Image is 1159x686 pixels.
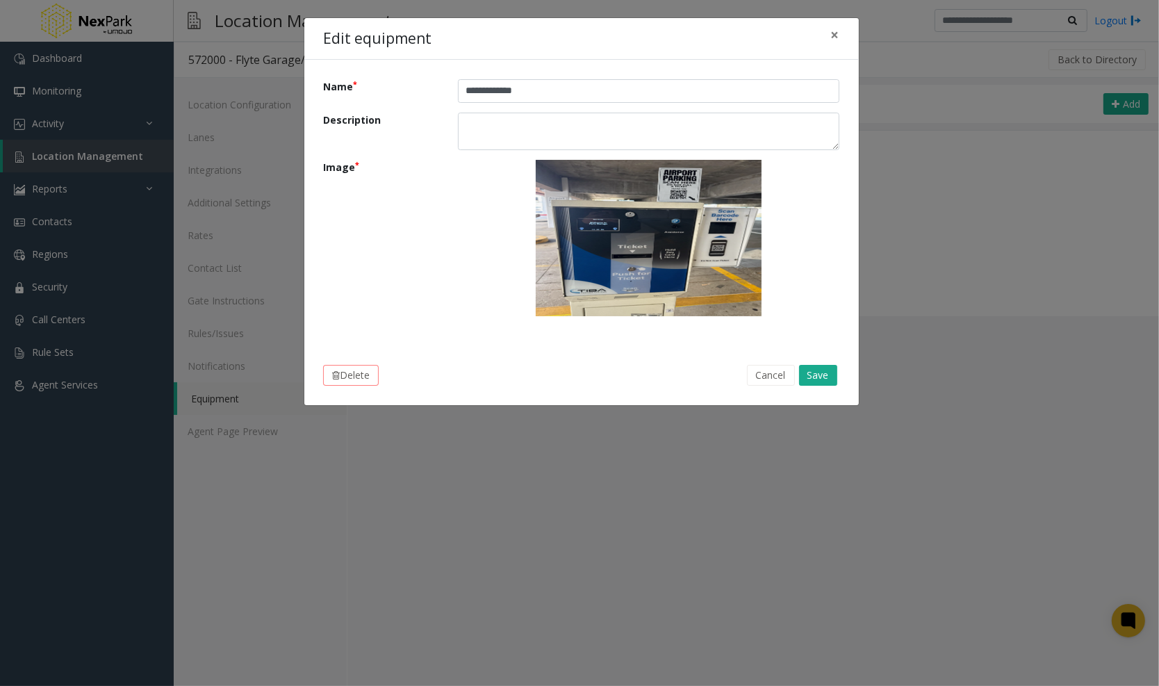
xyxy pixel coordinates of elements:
[313,79,447,98] label: Name
[313,160,447,311] label: Image
[324,28,432,50] h4: Edit equipment
[313,113,447,146] label: Description
[323,365,379,386] button: Delete
[831,25,839,44] span: ×
[536,160,762,316] img: croppedImg
[821,18,849,52] button: Close
[747,365,795,386] button: Cancel
[799,365,837,386] button: Save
